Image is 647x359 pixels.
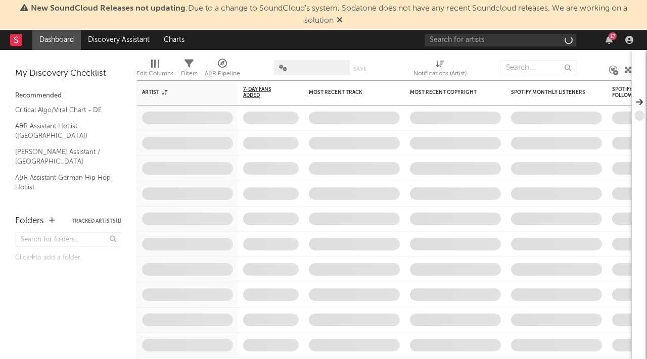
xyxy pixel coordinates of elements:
div: Artist [142,89,218,95]
div: Spotify Monthly Listeners [511,89,587,95]
button: Tracked Artists(1) [72,219,121,224]
div: Recommended [15,90,121,102]
span: New SoundCloud Releases not updating [31,5,186,13]
div: 17 [609,32,617,40]
button: 17 [606,36,613,44]
span: Dismiss [337,17,343,25]
div: Notifications (Artist) [413,68,467,80]
a: Critical Algo/Viral Chart - DE [15,105,111,116]
a: A&R Assistant German Hip Hop Hotlist [15,172,111,193]
a: Discovery Assistant [81,30,157,50]
input: Search for artists [425,34,576,46]
a: Charts [157,30,192,50]
div: A&R Pipeline [205,68,240,80]
div: Click to add a folder. [15,252,121,264]
a: A&R Assistant Hotlist ([GEOGRAPHIC_DATA]) [15,121,111,141]
input: Search for folders... [15,232,121,247]
input: Search... [500,60,576,75]
div: A&R Pipeline [205,55,240,84]
div: Notifications (Artist) [413,55,467,84]
span: : Due to a change to SoundCloud's system, Sodatone does not have any recent Soundcloud releases. ... [31,5,627,25]
a: [PERSON_NAME] Assistant / [GEOGRAPHIC_DATA] [15,146,111,167]
div: Folders [15,215,44,227]
span: 7-Day Fans Added [243,86,284,98]
div: Edit Columns [136,55,173,84]
div: Most Recent Copyright [410,89,486,95]
div: My Discovery Checklist [15,68,121,80]
div: Filters [181,68,197,80]
div: Edit Columns [136,68,173,80]
div: Filters [181,55,197,84]
button: Save [353,66,366,72]
div: Most Recent Track [309,89,385,95]
a: Dashboard [32,30,81,50]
